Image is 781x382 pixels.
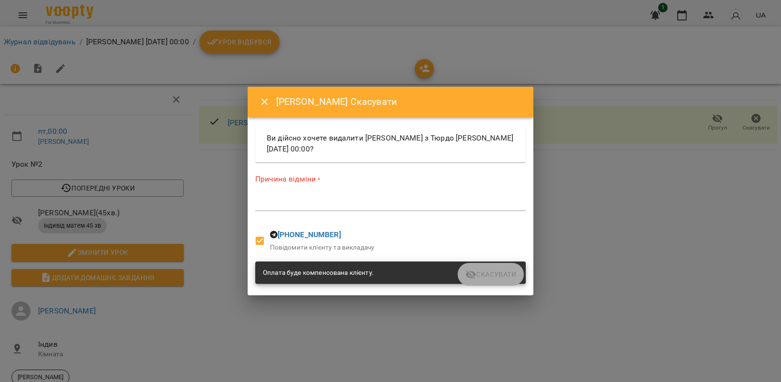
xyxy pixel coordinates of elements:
[253,90,276,113] button: Close
[263,264,374,281] div: Оплата буде компенсована клієнту.
[255,125,526,162] div: Ви дійсно хочете видалити [PERSON_NAME] з Тюрдо [PERSON_NAME][DATE] 00:00?
[278,230,341,239] a: [PHONE_NUMBER]
[255,174,526,185] label: Причина відміни
[270,243,375,252] p: Повідомити клієнту та викладачу
[276,94,522,109] h6: [PERSON_NAME] Скасувати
